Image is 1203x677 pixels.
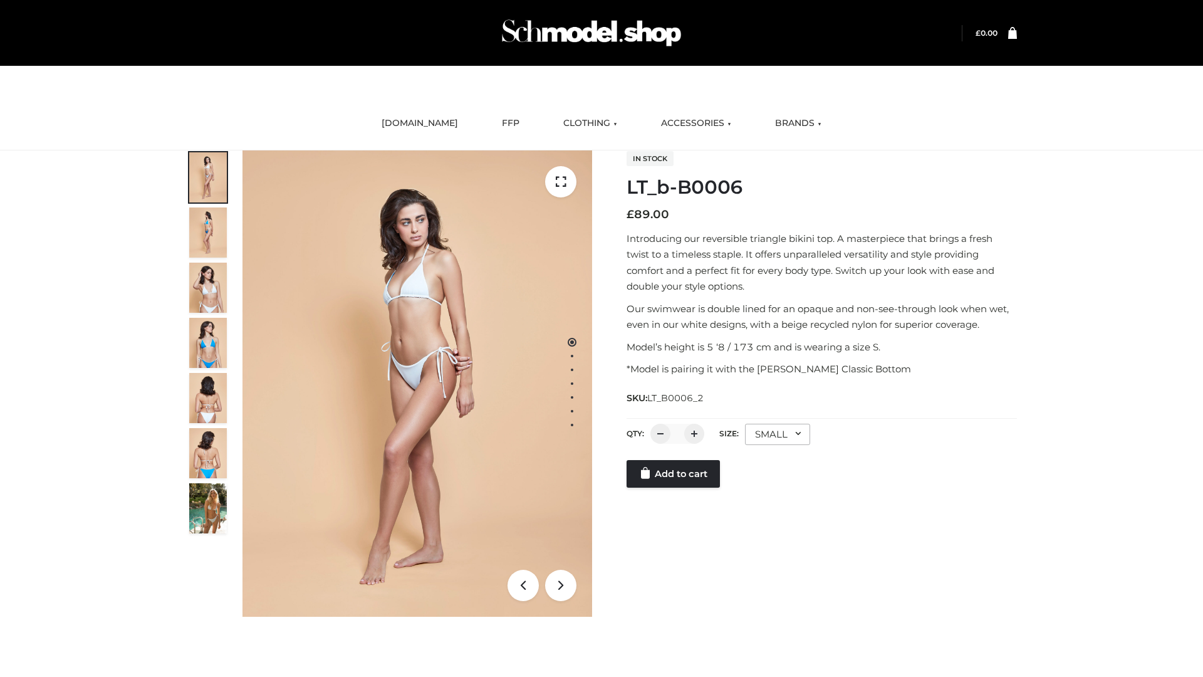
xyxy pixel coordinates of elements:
[627,301,1017,333] p: Our swimwear is double lined for an opaque and non-see-through look when wet, even in our white d...
[492,110,529,137] a: FFP
[976,28,997,38] a: £0.00
[766,110,831,137] a: BRANDS
[627,176,1017,199] h1: LT_b-B0006
[627,429,644,438] label: QTY:
[372,110,467,137] a: [DOMAIN_NAME]
[627,207,669,221] bdi: 89.00
[189,207,227,258] img: ArielClassicBikiniTop_CloudNine_AzureSky_OW114ECO_2-scaled.jpg
[627,391,705,406] span: SKU:
[627,339,1017,355] p: Model’s height is 5 ‘8 / 173 cm and is wearing a size S.
[719,429,739,438] label: Size:
[189,263,227,313] img: ArielClassicBikiniTop_CloudNine_AzureSky_OW114ECO_3-scaled.jpg
[627,231,1017,295] p: Introducing our reversible triangle bikini top. A masterpiece that brings a fresh twist to a time...
[647,392,704,404] span: LT_B0006_2
[189,483,227,533] img: Arieltop_CloudNine_AzureSky2.jpg
[976,28,981,38] span: £
[189,428,227,478] img: ArielClassicBikiniTop_CloudNine_AzureSky_OW114ECO_8-scaled.jpg
[189,373,227,423] img: ArielClassicBikiniTop_CloudNine_AzureSky_OW114ECO_7-scaled.jpg
[189,152,227,202] img: ArielClassicBikiniTop_CloudNine_AzureSky_OW114ECO_1-scaled.jpg
[242,150,592,617] img: LT_b-B0006
[627,460,720,488] a: Add to cart
[652,110,741,137] a: ACCESSORIES
[627,151,674,166] span: In stock
[627,361,1017,377] p: *Model is pairing it with the [PERSON_NAME] Classic Bottom
[745,424,810,445] div: SMALL
[554,110,627,137] a: CLOTHING
[497,8,685,58] img: Schmodel Admin 964
[189,318,227,368] img: ArielClassicBikiniTop_CloudNine_AzureSky_OW114ECO_4-scaled.jpg
[976,28,997,38] bdi: 0.00
[627,207,634,221] span: £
